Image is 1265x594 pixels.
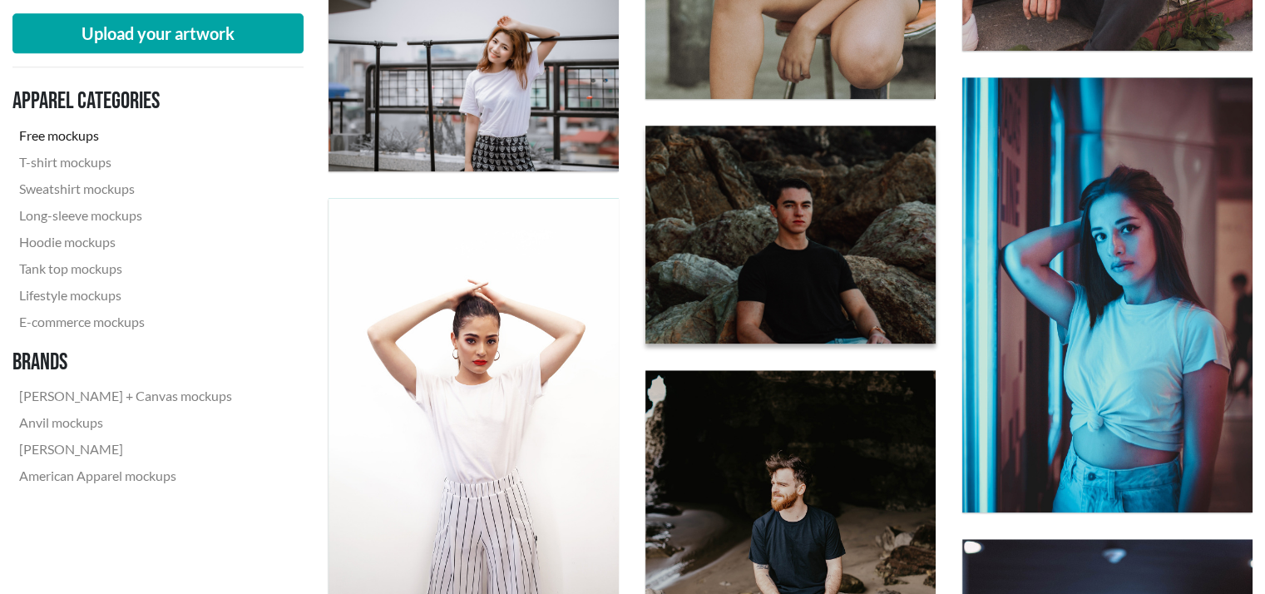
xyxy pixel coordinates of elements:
[12,383,239,409] a: [PERSON_NAME] + Canvas mockups
[12,255,239,282] a: Tank top mockups
[962,77,1253,512] img: woman in blue light wearing a white crew neck T-shirt tied in a knot
[12,13,304,53] button: Upload your artwork
[12,349,239,377] h3: Brands
[12,122,239,149] a: Free mockups
[12,176,239,202] a: Sweatshirt mockups
[12,463,239,489] a: American Apparel mockups
[12,202,239,229] a: Long-sleeve mockups
[12,409,239,436] a: Anvil mockups
[12,282,239,309] a: Lifestyle mockups
[645,126,936,344] a: muscled young man wearing a black crew neck T-shirt near rocks
[12,436,239,463] a: [PERSON_NAME]
[12,309,239,335] a: E-commerce mockups
[12,229,239,255] a: Hoodie mockups
[631,115,951,354] img: muscled young man wearing a black crew neck T-shirt near rocks
[12,87,239,116] h3: Apparel categories
[12,149,239,176] a: T-shirt mockups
